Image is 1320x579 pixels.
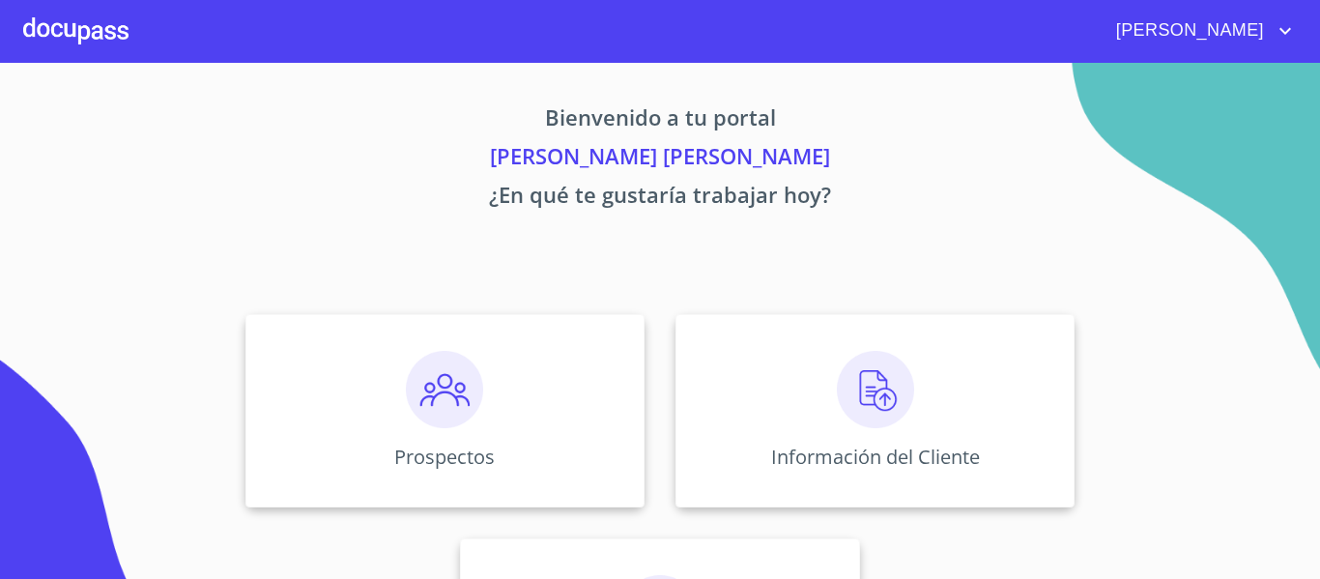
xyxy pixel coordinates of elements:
[394,444,495,470] p: Prospectos
[406,351,483,428] img: prospectos.png
[1102,15,1274,46] span: [PERSON_NAME]
[65,179,1255,217] p: ¿En qué te gustaría trabajar hoy?
[771,444,980,470] p: Información del Cliente
[65,140,1255,179] p: [PERSON_NAME] [PERSON_NAME]
[837,351,914,428] img: carga.png
[1102,15,1297,46] button: account of current user
[65,101,1255,140] p: Bienvenido a tu portal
